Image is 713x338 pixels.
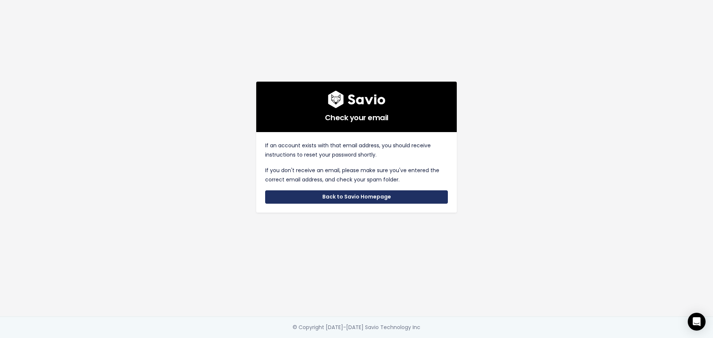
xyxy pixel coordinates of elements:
div: Open Intercom Messenger [688,313,706,331]
h5: Check your email [265,108,448,123]
p: If you don't receive an email, please make sure you've entered the correct email address, and che... [265,166,448,184]
a: Back to Savio Homepage [265,190,448,204]
img: logo600x187.a314fd40982d.png [328,91,385,108]
p: If an account exists with that email address, you should receive instructions to reset your passw... [265,141,448,160]
div: © Copyright [DATE]-[DATE] Savio Technology Inc [293,323,420,332]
